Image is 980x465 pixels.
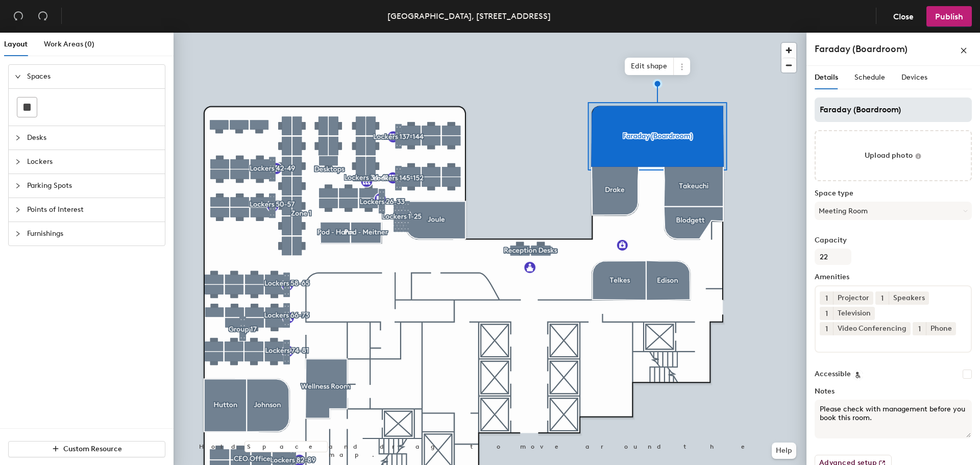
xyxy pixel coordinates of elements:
span: Edit shape [625,58,674,75]
span: 1 [825,308,828,319]
div: Speakers [889,291,929,305]
span: undo [13,11,23,21]
span: expanded [15,74,21,80]
span: 1 [825,324,828,334]
span: Details [815,73,838,82]
span: Devices [901,73,927,82]
button: Redo (⌘ + ⇧ + Z) [33,6,53,27]
h4: Faraday (Boardroom) [815,42,908,56]
label: Space type [815,189,972,198]
span: collapsed [15,207,21,213]
span: 1 [918,324,921,334]
span: Layout [4,40,28,48]
span: Work Areas (0) [44,40,94,48]
span: Spaces [27,65,159,88]
span: Desks [27,126,159,150]
button: Custom Resource [8,441,165,457]
div: Video Conferencing [833,322,911,335]
span: Custom Resource [63,445,122,453]
label: Amenities [815,273,972,281]
button: Help [772,443,796,459]
label: Notes [815,387,972,396]
span: Lockers [27,150,159,174]
button: Undo (⌘ + Z) [8,6,29,27]
button: 1 [820,307,833,320]
button: Publish [926,6,972,27]
span: Close [893,12,914,21]
label: Accessible [815,370,851,378]
button: Meeting Room [815,202,972,220]
span: Points of Interest [27,198,159,222]
span: collapsed [15,135,21,141]
span: Publish [935,12,963,21]
span: close [960,47,967,54]
label: Capacity [815,236,972,244]
span: collapsed [15,159,21,165]
span: 1 [825,293,828,304]
textarea: Please check with management before you book this room. [815,400,972,438]
span: Furnishings [27,222,159,246]
button: Close [885,6,922,27]
button: 1 [820,322,833,335]
div: Phone [926,322,956,335]
button: Upload photo [815,130,972,181]
span: collapsed [15,231,21,237]
span: Schedule [854,73,885,82]
div: Projector [833,291,873,305]
div: Television [833,307,875,320]
button: 1 [875,291,889,305]
span: 1 [881,293,884,304]
span: collapsed [15,183,21,189]
div: [GEOGRAPHIC_DATA], [STREET_ADDRESS] [387,10,551,22]
button: 1 [913,322,926,335]
span: Parking Spots [27,174,159,198]
button: 1 [820,291,833,305]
